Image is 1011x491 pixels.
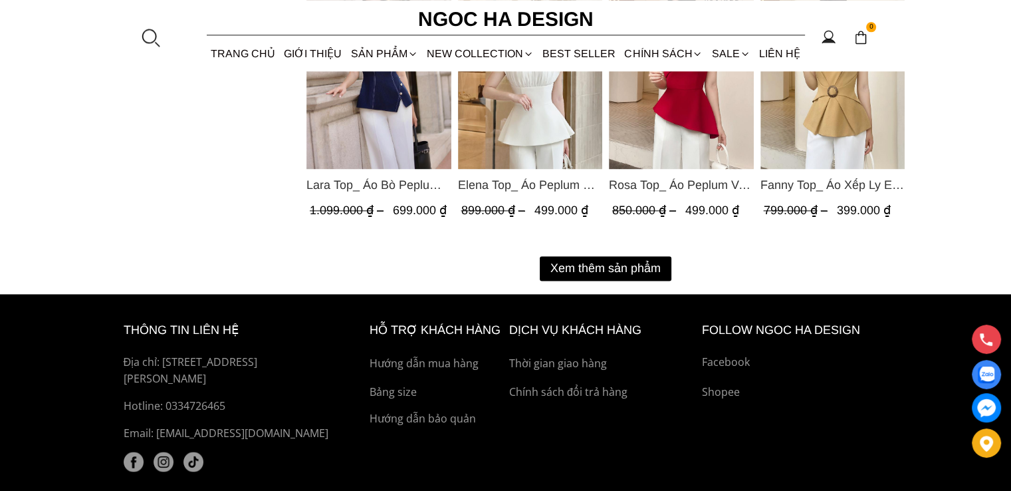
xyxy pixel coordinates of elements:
a: Ngoc Ha Design [406,3,606,35]
span: 499.000 ₫ [685,204,739,217]
a: Shopee [702,384,888,401]
a: Link to Elena Top_ Áo Peplum Cổ Nhún Màu Trắng A1066 [457,176,602,194]
p: Email: [EMAIL_ADDRESS][DOMAIN_NAME] [124,425,339,442]
span: Fanny Top_ Áo Xếp Ly Eo Sát Nách Màu Bee A1068 [760,176,905,194]
h6: Follow ngoc ha Design [702,321,888,340]
a: tiktok [183,452,203,472]
div: Chính sách [620,36,707,71]
a: BEST SELLER [538,36,620,71]
span: 799.000 ₫ [763,204,830,217]
span: 899.000 ₫ [461,204,528,217]
span: 1.099.000 ₫ [310,204,387,217]
a: SALE [707,36,754,71]
a: LIÊN HỆ [754,36,804,71]
a: messenger [972,393,1001,422]
h6: hỗ trợ khách hàng [370,321,503,340]
p: Địa chỉ: [STREET_ADDRESS][PERSON_NAME] [124,354,339,388]
a: Link to Rosa Top_ Áo Peplum Vai Lệch Xếp Ly Màu Đỏ A1064 [609,176,754,194]
a: Hướng dẫn mua hàng [370,355,503,373]
a: Link to Lara Top_ Áo Bò Peplum Vạt Chép Đính Cúc Mix Cổ Trắng A1058 [306,176,451,194]
span: Lara Top_ Áo Bò Peplum Vạt Chép Đính Cúc Mix Cổ Trắng A1058 [306,176,451,194]
img: img-CART-ICON-ksit0nf1 [853,30,868,45]
span: 499.000 ₫ [534,204,588,217]
a: Chính sách đổi trả hàng [509,384,695,401]
h6: thông tin liên hệ [124,321,339,340]
span: 399.000 ₫ [836,204,890,217]
div: SẢN PHẨM [346,36,422,71]
a: Display image [972,360,1001,389]
a: TRANG CHỦ [207,36,280,71]
a: facebook (1) [124,452,144,472]
a: GIỚI THIỆU [280,36,346,71]
button: Xem thêm sản phẩm [540,256,671,281]
a: Thời gian giao hàng [509,355,695,373]
a: Hướng dẫn bảo quản [370,410,503,428]
a: Facebook [702,354,888,371]
a: Bảng size [370,384,503,401]
a: NEW COLLECTION [422,36,538,71]
span: Elena Top_ Áo Peplum Cổ Nhún Màu Trắng A1066 [457,176,602,194]
img: Display image [978,367,994,383]
span: 699.000 ₫ [393,204,447,217]
span: 850.000 ₫ [612,204,679,217]
a: Hotline: 0334726465 [124,398,339,415]
a: Link to Fanny Top_ Áo Xếp Ly Eo Sát Nách Màu Bee A1068 [760,176,905,194]
span: 0 [866,22,877,33]
img: instagram [154,452,173,472]
h6: Dịch vụ khách hàng [509,321,695,340]
span: Rosa Top_ Áo Peplum Vai Lệch Xếp Ly Màu Đỏ A1064 [609,176,754,194]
